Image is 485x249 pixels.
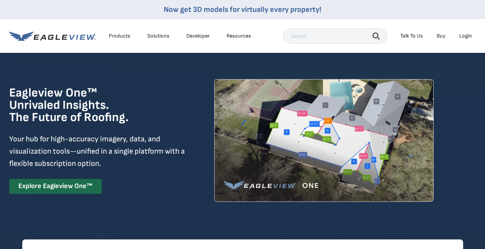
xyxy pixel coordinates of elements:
a: Now get 3D models for virtually every property! [164,5,321,14]
div: Products [109,33,130,39]
a: Explore Eagleview One™ [9,179,102,194]
a: Buy [437,33,446,39]
div: Resources [227,33,251,39]
div: Solutions [147,33,169,39]
p: Your hub for high-accuracy imagery, data, and visualization tools—unified in a single platform wi... [9,133,186,170]
h1: Eagleview One™ Unrivaled Insights. The Future of Roofing. [9,87,168,124]
div: Talk To Us [400,33,423,39]
a: Developer [186,33,210,39]
input: Search [283,28,387,44]
div: Login [459,33,472,39]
